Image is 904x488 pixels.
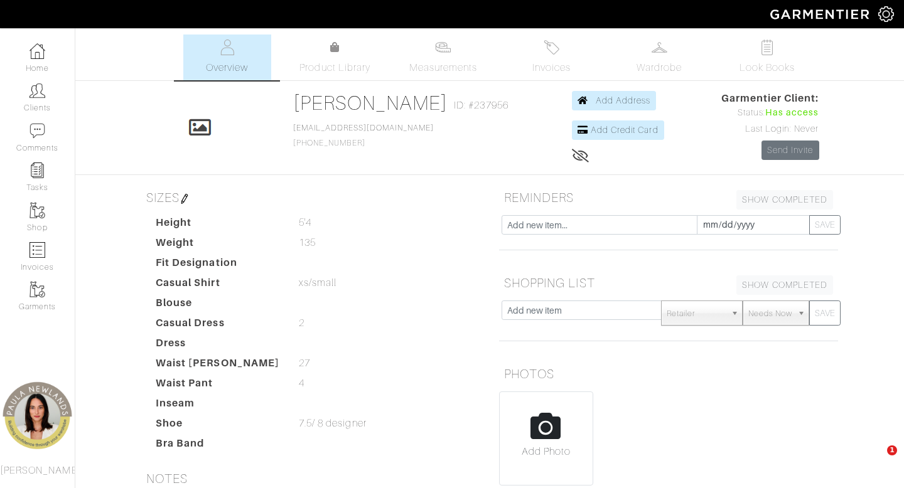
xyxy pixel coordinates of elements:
[667,301,726,326] span: Retailer
[146,356,289,376] dt: Waist [PERSON_NAME]
[736,275,833,295] a: SHOW COMPLETED
[299,416,367,431] span: 7.5/ 8 designer
[146,295,289,316] dt: Blouse
[809,215,841,235] button: SAVE
[206,60,248,75] span: Overview
[409,60,478,75] span: Measurements
[146,436,289,456] dt: Bra Band
[723,34,811,80] a: Look Books
[764,3,878,25] img: garmentier-logo-header-white-b43fb05a5012e4ada735d5af1a66efaba907eab6374d6393d1fbf88cb4ef424d.png
[861,445,891,475] iframe: Intercom live chat
[591,125,659,135] span: Add Credit Card
[887,445,897,455] span: 1
[532,60,571,75] span: Invoices
[299,376,304,391] span: 4
[765,106,819,120] span: Has access
[30,43,45,59] img: dashboard-icon-dbcd8f5a0b271acd01030246c82b418ddd0df26cd7fceb0bd07c9910d44c42f6.png
[299,275,336,290] span: xs/small
[761,141,819,160] a: Send Invite
[878,6,894,22] img: gear-icon-white-bd11855cb880d31180b6d7d6211b90ccbf57a29d726f0c71d8c61bd08dd39cc2.png
[507,34,595,80] a: Invoices
[809,300,841,326] button: SAVE
[146,376,289,396] dt: Waist Pant
[219,40,235,55] img: basicinfo-40fd8af6dae0f16599ec9e87c0ef1c0a1fdea2edbe929e3d69a839185d80c458.svg
[499,270,838,295] h5: SHOPPING LIST
[572,120,664,140] a: Add Credit Card
[399,34,488,80] a: Measurements
[293,124,434,147] span: [PHONE_NUMBER]
[183,34,271,80] a: Overview
[502,215,697,235] input: Add new item...
[299,316,304,331] span: 2
[596,95,651,105] span: Add Address
[291,40,379,75] a: Product Library
[454,98,508,113] span: ID: #237956
[760,40,775,55] img: todo-9ac3debb85659649dc8f770b8b6100bb5dab4b48dedcbae339e5042a72dfd3cc.svg
[146,416,289,436] dt: Shoe
[499,185,838,210] h5: REMINDERS
[721,106,819,120] div: Status:
[30,83,45,98] img: clients-icon-6bae9207a08558b7cb47a8932f037763ab4055f8c8b6bfacd5dc20c3e0201464.png
[435,40,451,55] img: measurements-466bbee1fd09ba9460f595b01e5d73f9e2bff037440d3c8f018324cb6cdf7a4a.svg
[141,185,480,210] h5: SIZES
[146,215,289,235] dt: Height
[721,91,819,106] span: Garmentier Client:
[30,282,45,297] img: garments-icon-b7da505a4dc4fd61783c78ac3ca0ef83fa9d6f193b1c9dc38574b1d14d53ca28.png
[30,242,45,258] img: orders-icon-0abe47150d42831381b5fb84f609e132dff9fe21cb692f30cb5eec754e2cba89.png
[637,60,682,75] span: Wardrobe
[615,34,703,80] a: Wardrobe
[748,301,792,326] span: Needs Now
[30,162,45,178] img: reminder-icon-8004d30b9f0a5d33ae49ab947aed9ed385cf756f9e5892f1edd6e32f2345188e.png
[652,40,667,55] img: wardrobe-487a4870c1b7c33e795ec22d11cfc2ed9d08956e64fb3008fe2437562e282088.svg
[293,92,448,114] a: [PERSON_NAME]
[146,235,289,255] dt: Weight
[30,203,45,218] img: garments-icon-b7da505a4dc4fd61783c78ac3ca0ef83fa9d6f193b1c9dc38574b1d14d53ca28.png
[299,235,316,250] span: 135
[146,396,289,416] dt: Inseam
[544,40,559,55] img: orders-27d20c2124de7fd6de4e0e44c1d41de31381a507db9b33961299e4e07d508b8c.svg
[736,190,833,210] a: SHOW COMPLETED
[146,255,289,275] dt: Fit Designation
[299,60,370,75] span: Product Library
[572,91,657,110] a: Add Address
[146,336,289,356] dt: Dress
[146,316,289,336] dt: Casual Dress
[30,123,45,139] img: comment-icon-a0a6a9ef722e966f86d9cbdc48e553b5cf19dbc54f86b18d962a5391bc8f6eb6.png
[146,275,289,295] dt: Casual Shirt
[502,300,662,320] input: Add new item
[293,124,434,132] a: [EMAIL_ADDRESS][DOMAIN_NAME]
[499,361,838,386] h5: PHOTOS
[740,60,795,75] span: Look Books
[180,194,190,204] img: pen-cf24a1663064a2ec1b9c1bd2387e9de7a2fa800b781884d57f21acf72779bad2.png
[299,356,310,371] span: 27
[299,215,311,230] span: 5'4
[721,122,819,136] div: Last Login: Never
